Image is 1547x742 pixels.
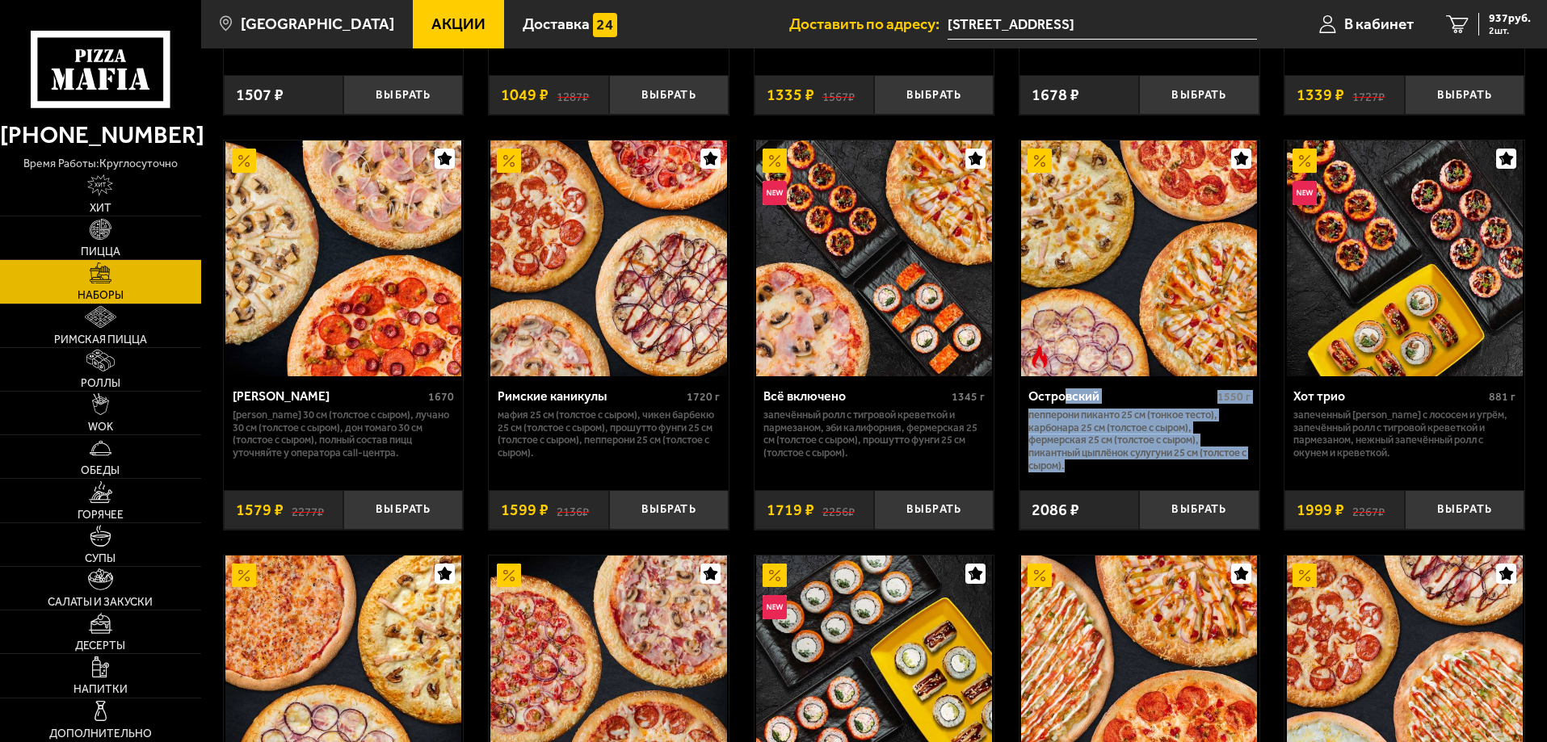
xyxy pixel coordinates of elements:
[1284,140,1524,376] a: АкционныйНовинкаХот трио
[1019,140,1259,376] a: АкционныйОстрое блюдоОстровский
[948,10,1257,40] input: Ваш адрес доставки
[498,388,683,404] div: Римские каникулы
[78,290,124,301] span: Наборы
[767,502,814,518] span: 1719 ₽
[343,75,463,115] button: Выбрать
[1405,490,1524,530] button: Выбрать
[1287,140,1523,376] img: Хот трио
[501,87,549,103] span: 1049 ₽
[1293,149,1317,173] img: Акционный
[241,16,394,31] span: [GEOGRAPHIC_DATA]
[1344,16,1414,31] span: В кабинет
[763,149,787,173] img: Акционный
[224,140,464,376] a: АкционныйХет Трик
[225,140,461,376] img: Хет Трик
[489,140,729,376] a: АкционныйРимские каникулы
[763,564,787,588] img: Акционный
[88,421,113,433] span: WOK
[609,75,729,115] button: Выбрать
[1297,87,1344,103] span: 1339 ₽
[497,564,521,588] img: Акционный
[236,502,284,518] span: 1579 ₽
[1032,87,1079,103] span: 1678 ₽
[498,409,720,460] p: Мафия 25 см (толстое с сыром), Чикен Барбекю 25 см (толстое с сыром), Прошутто Фунги 25 см (толст...
[1139,490,1259,530] button: Выбрать
[1293,564,1317,588] img: Акционный
[75,640,125,652] span: Десерты
[557,502,589,518] s: 2136 ₽
[874,490,994,530] button: Выбрать
[1293,409,1515,460] p: Запеченный [PERSON_NAME] с лососем и угрём, Запечённый ролл с тигровой креветкой и пармезаном, Не...
[232,564,256,588] img: Акционный
[874,75,994,115] button: Выбрать
[1297,502,1344,518] span: 1999 ₽
[1352,502,1385,518] s: 2267 ₽
[557,87,589,103] s: 1287 ₽
[952,390,985,404] span: 1345 г
[763,181,787,205] img: Новинка
[763,409,986,460] p: Запечённый ролл с тигровой креветкой и пармезаном, Эби Калифорния, Фермерская 25 см (толстое с сы...
[497,149,521,173] img: Акционный
[292,502,324,518] s: 2277 ₽
[1405,75,1524,115] button: Выбрать
[85,553,116,564] span: Супы
[78,509,124,521] span: Горячее
[1028,345,1052,369] img: Острое блюдо
[767,87,814,103] span: 1335 ₽
[822,87,855,103] s: 1567 ₽
[593,13,617,37] img: 15daf4d41897b9f0e9f617042186c801.svg
[49,728,152,740] span: Дополнительно
[756,140,992,376] img: Всё включено
[1028,409,1251,473] p: Пепперони Пиканто 25 см (тонкое тесто), Карбонара 25 см (толстое с сыром), Фермерская 25 см (толс...
[428,390,454,404] span: 1670
[1489,390,1515,404] span: 881 г
[1028,388,1213,404] div: Островский
[1489,13,1531,24] span: 937 руб.
[1028,149,1052,173] img: Акционный
[81,465,120,476] span: Обеды
[822,502,855,518] s: 2256 ₽
[763,388,948,404] div: Всё включено
[687,390,720,404] span: 1720 г
[1489,26,1531,36] span: 2 шт.
[81,246,120,258] span: Пицца
[74,684,128,695] span: Напитки
[236,87,284,103] span: 1507 ₽
[1293,388,1485,404] div: Хот трио
[90,203,111,214] span: Хит
[1021,140,1257,376] img: Островский
[233,388,425,404] div: [PERSON_NAME]
[431,16,486,31] span: Акции
[1217,390,1251,404] span: 1550 г
[523,16,590,31] span: Доставка
[54,334,147,346] span: Римская пицца
[763,595,787,619] img: Новинка
[755,140,994,376] a: АкционныйНовинкаВсё включено
[233,409,455,460] p: [PERSON_NAME] 30 см (толстое с сыром), Лучано 30 см (толстое с сыром), Дон Томаго 30 см (толстое ...
[81,378,120,389] span: Роллы
[609,490,729,530] button: Выбрать
[1028,564,1052,588] img: Акционный
[1352,87,1385,103] s: 1727 ₽
[789,16,948,31] span: Доставить по адресу:
[1139,75,1259,115] button: Выбрать
[232,149,256,173] img: Акционный
[948,10,1257,40] span: Чугунная улица, 14АД
[48,597,153,608] span: Салаты и закуски
[343,490,463,530] button: Выбрать
[1293,181,1317,205] img: Новинка
[501,502,549,518] span: 1599 ₽
[1032,502,1079,518] span: 2086 ₽
[490,140,726,376] img: Римские каникулы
